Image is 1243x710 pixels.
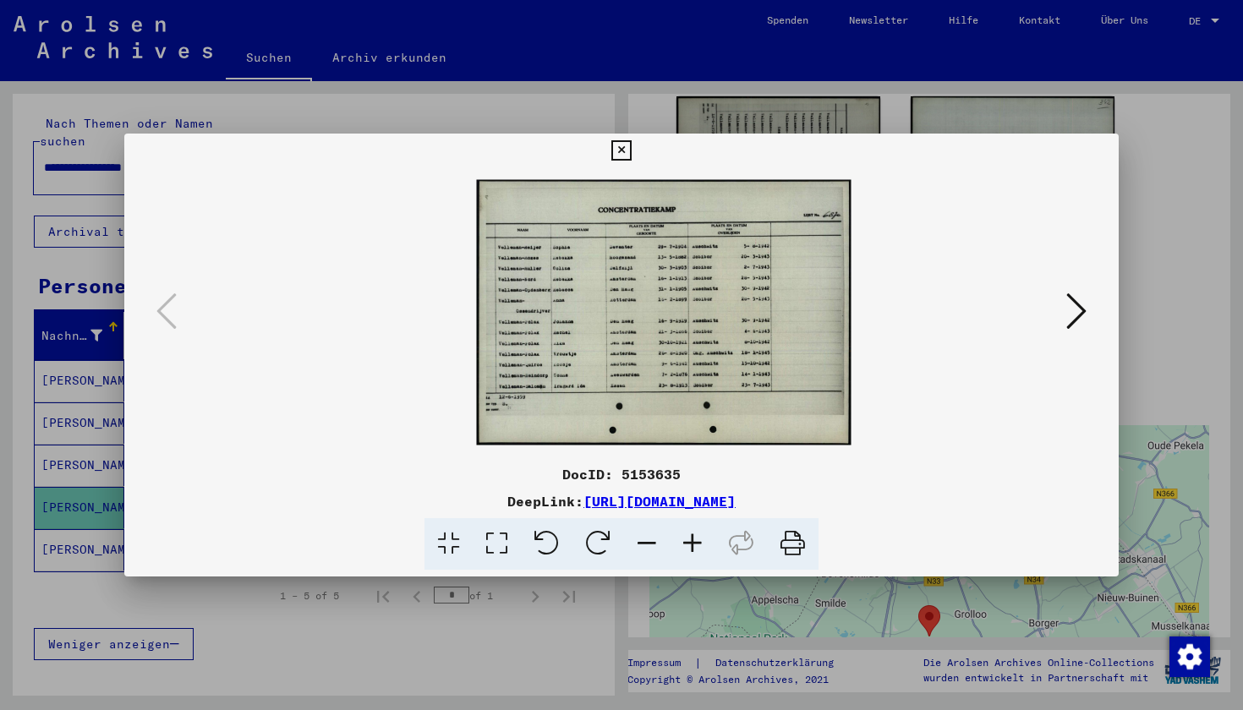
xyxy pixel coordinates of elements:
[583,493,736,510] a: [URL][DOMAIN_NAME]
[124,464,1119,484] div: DocID: 5153635
[477,179,851,445] img: 001.jpg
[1169,636,1209,676] div: Zustimmung ändern
[1169,636,1210,677] img: Zustimmung ändern
[124,491,1119,511] div: DeepLink:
